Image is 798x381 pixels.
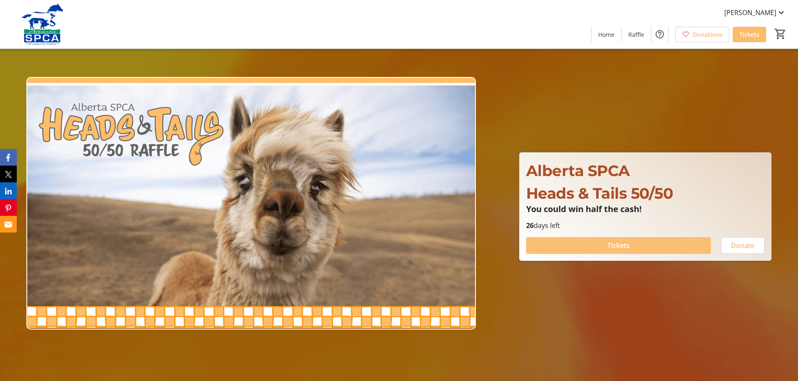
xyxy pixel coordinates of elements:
span: [PERSON_NAME] [724,8,776,18]
img: Alberta SPCA's Logo [5,3,80,45]
button: Tickets [526,237,711,254]
p: You could win half the cash! [526,205,764,214]
a: Donations [675,27,729,42]
span: Tickets [739,30,759,39]
button: Help [651,26,668,43]
span: Heads & Tails 50/50 [526,184,673,202]
a: Home [591,27,621,42]
a: Tickets [733,27,766,42]
span: Donations [693,30,723,39]
span: Raffle [628,30,644,39]
span: 26 [526,221,534,230]
button: [PERSON_NAME] [718,6,793,19]
span: Home [598,30,615,39]
img: Campaign CTA Media Photo [26,77,476,330]
a: Raffle [622,27,651,42]
button: Cart [773,26,788,41]
p: days left [526,220,764,230]
span: Donate [731,240,754,251]
span: Tickets [607,240,630,251]
span: Alberta SPCA [526,161,630,180]
button: Donate [721,237,764,254]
